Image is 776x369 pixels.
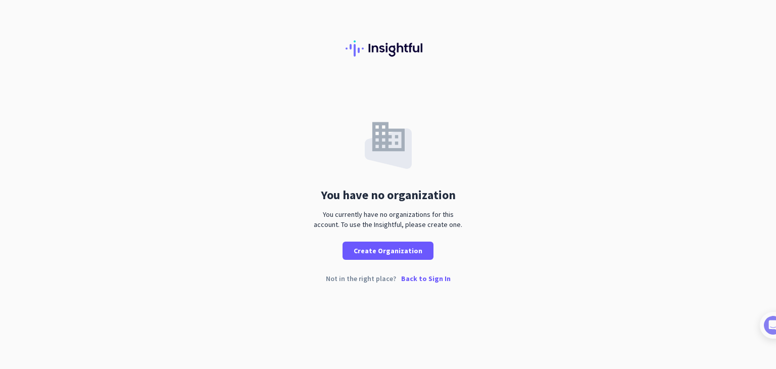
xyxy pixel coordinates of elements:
img: Insightful [346,40,430,57]
p: Back to Sign In [401,275,451,282]
button: Create Organization [343,242,433,260]
div: You currently have no organizations for this account. To use the Insightful, please create one. [310,209,466,229]
span: Create Organization [354,246,422,256]
div: You have no organization [321,189,456,201]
